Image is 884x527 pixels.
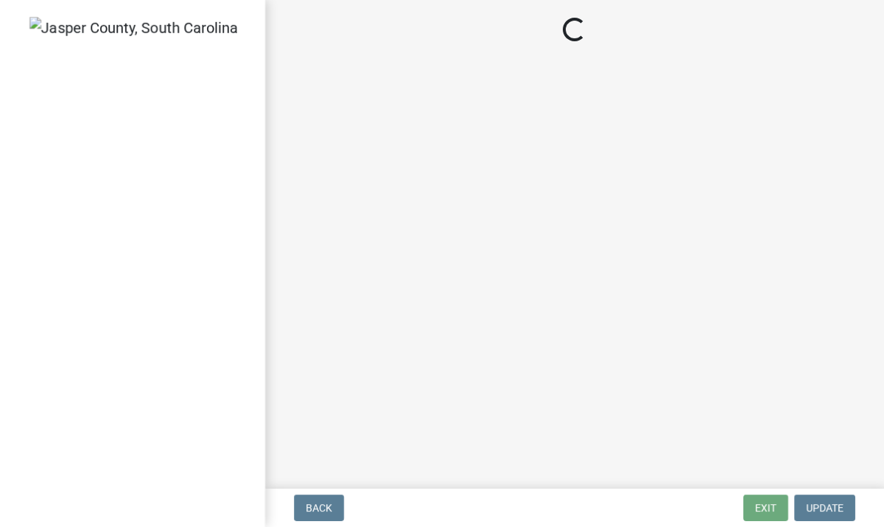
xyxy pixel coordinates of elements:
[29,17,238,39] img: Jasper County, South Carolina
[794,495,855,521] button: Update
[743,495,788,521] button: Exit
[806,502,843,514] span: Update
[306,502,332,514] span: Back
[294,495,344,521] button: Back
